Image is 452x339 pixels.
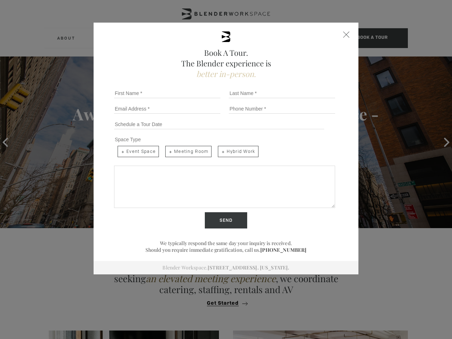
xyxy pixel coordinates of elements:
[115,137,141,142] span: Space Type
[118,146,159,157] span: Event Space
[218,146,258,157] span: Hybrid Work
[205,212,247,228] input: Send
[260,246,307,253] a: [PHONE_NUMBER]
[229,88,335,98] input: Last Name *
[208,264,289,271] a: [STREET_ADDRESS]. [US_STATE].
[114,88,220,98] input: First Name *
[165,146,212,157] span: Meeting Room
[229,104,335,114] input: Phone Number *
[114,104,220,114] input: Email Address *
[111,47,341,79] h2: Book A Tour. The Blender experience is
[114,119,324,129] input: Schedule a Tour Date
[111,240,341,246] p: We typically respond the same day your inquiry is received.
[343,31,350,38] div: Close form
[196,69,256,79] span: better in-person.
[94,261,358,274] div: Blender Workspace.
[111,246,341,253] p: Should you require immediate gratification, call us.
